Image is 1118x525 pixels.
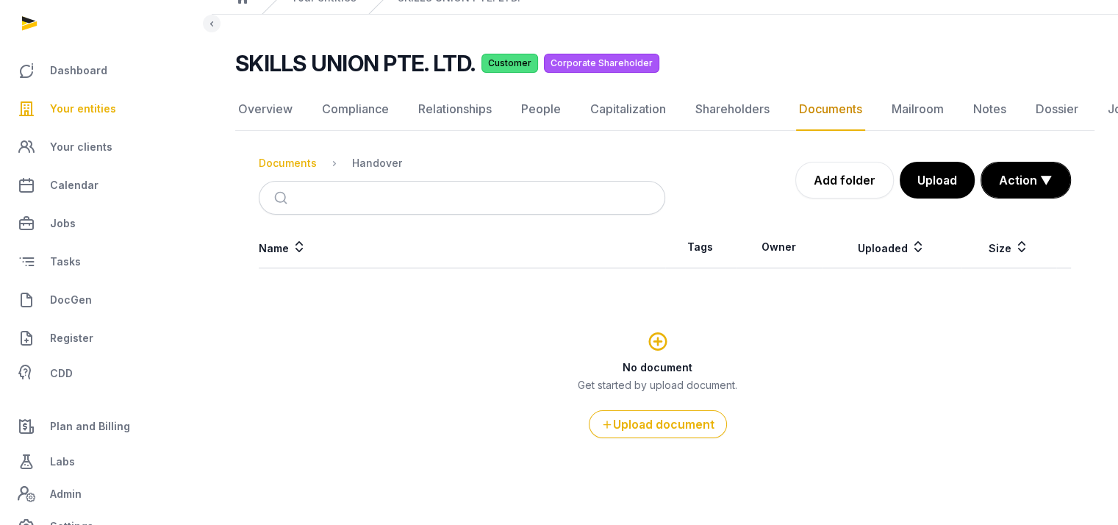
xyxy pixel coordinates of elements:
[50,176,98,194] span: Calendar
[50,62,107,79] span: Dashboard
[12,282,199,318] a: DocGen
[12,321,199,356] a: Register
[12,444,199,479] a: Labs
[795,162,894,199] a: Add folder
[12,479,199,509] a: Admin
[259,156,317,171] div: Documents
[961,226,1057,268] th: Size
[12,129,199,165] a: Your clients
[235,88,295,131] a: Overview
[50,329,93,347] span: Register
[736,226,821,268] th: Owner
[50,485,82,503] span: Admin
[12,206,199,241] a: Jobs
[518,88,564,131] a: People
[50,215,76,232] span: Jobs
[50,253,81,271] span: Tasks
[889,88,947,131] a: Mailroom
[665,226,737,268] th: Tags
[12,91,199,126] a: Your entities
[12,409,199,444] a: Plan and Billing
[822,226,961,268] th: Uploaded
[50,100,116,118] span: Your entities
[12,53,199,88] a: Dashboard
[352,156,402,171] div: Handover
[12,244,199,279] a: Tasks
[50,418,130,435] span: Plan and Billing
[981,162,1070,198] button: Action ▼
[50,138,112,156] span: Your clients
[50,453,75,471] span: Labs
[235,88,1094,131] nav: Tabs
[12,168,199,203] a: Calendar
[259,146,665,181] nav: Breadcrumb
[319,88,392,131] a: Compliance
[259,226,665,268] th: Name
[50,365,73,382] span: CDD
[587,88,669,131] a: Capitalization
[692,88,773,131] a: Shareholders
[481,54,538,73] span: Customer
[900,162,975,199] button: Upload
[50,291,92,309] span: DocGen
[415,88,495,131] a: Relationships
[259,360,1056,375] h3: No document
[12,359,199,388] a: CDD
[265,182,300,214] button: Submit
[589,410,727,438] button: Upload document
[259,378,1056,393] p: Get started by upload document.
[235,50,476,76] h2: SKILLS UNION PTE. LTD.
[1033,88,1081,131] a: Dossier
[544,54,659,73] span: Corporate Shareholder
[970,88,1009,131] a: Notes
[796,88,865,131] a: Documents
